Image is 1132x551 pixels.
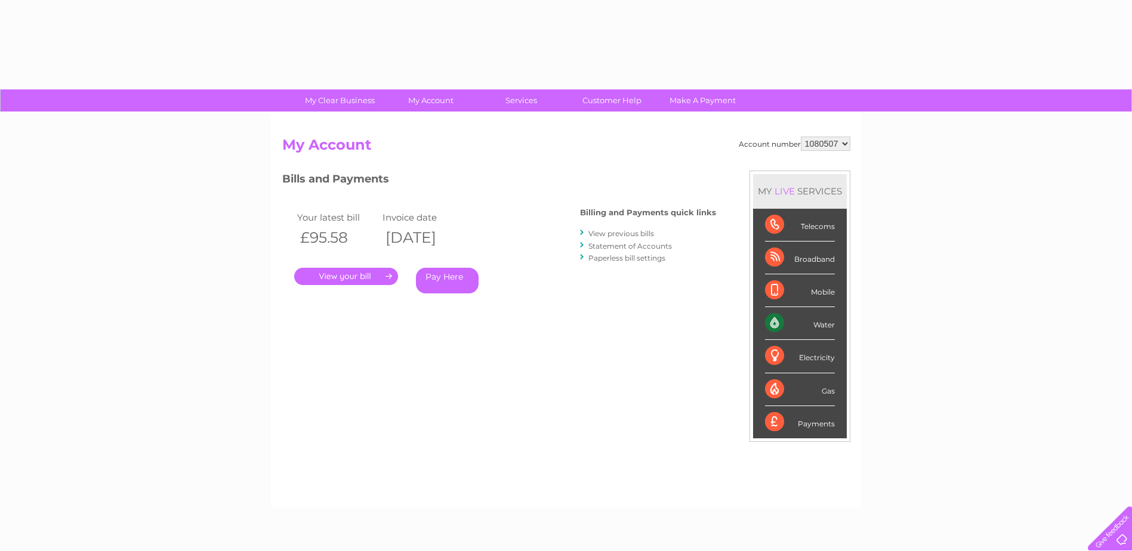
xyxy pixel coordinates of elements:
[282,137,850,159] h2: My Account
[282,171,716,191] h3: Bills and Payments
[381,89,480,112] a: My Account
[739,137,850,151] div: Account number
[380,225,465,250] th: [DATE]
[765,340,835,373] div: Electricity
[580,208,716,217] h4: Billing and Payments quick links
[588,229,654,238] a: View previous bills
[294,225,380,250] th: £95.58
[765,242,835,274] div: Broadband
[291,89,389,112] a: My Clear Business
[765,274,835,307] div: Mobile
[765,373,835,406] div: Gas
[765,406,835,438] div: Payments
[563,89,661,112] a: Customer Help
[765,209,835,242] div: Telecoms
[588,253,665,262] a: Paperless bill settings
[753,174,847,208] div: MY SERVICES
[653,89,752,112] a: Make A Payment
[588,242,672,250] a: Statement of Accounts
[772,185,797,197] div: LIVE
[416,268,479,293] a: Pay Here
[294,268,398,285] a: .
[380,209,465,225] td: Invoice date
[294,209,380,225] td: Your latest bill
[472,89,570,112] a: Services
[765,307,835,340] div: Water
